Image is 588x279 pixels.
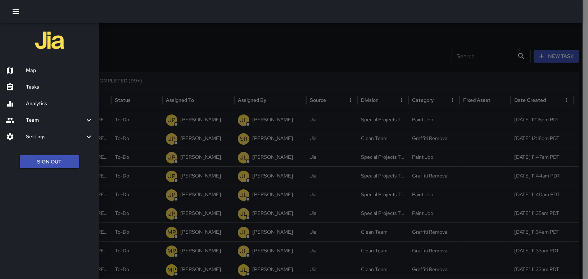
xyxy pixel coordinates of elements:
h6: Analytics [26,100,93,108]
h6: Team [26,116,85,124]
h6: Map [26,67,93,75]
img: jia-logo [35,26,64,55]
h6: Tasks [26,83,93,91]
h6: Settings [26,133,85,141]
button: Sign Out [20,155,79,168]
